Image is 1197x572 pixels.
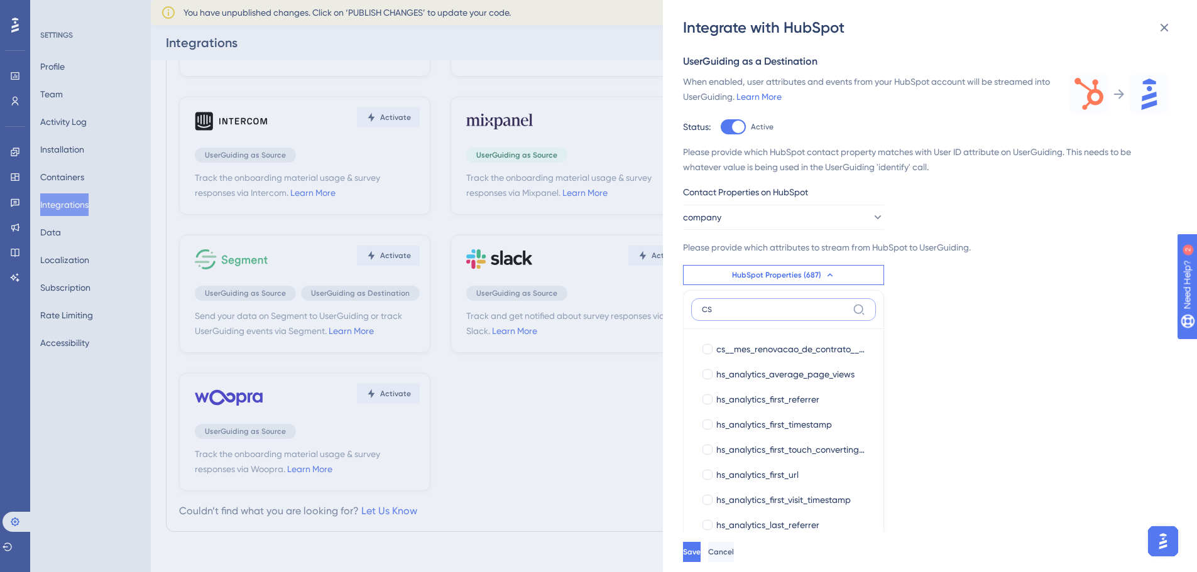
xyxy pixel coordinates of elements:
[683,547,701,557] span: Save
[716,492,851,507] span: hs_analytics_first_visit_timestamp
[732,270,821,280] span: HubSpot Properties (687)
[716,367,855,382] span: hs_analytics_average_page_views
[708,542,734,562] button: Cancel
[683,205,884,230] button: company
[751,122,773,132] span: Active
[683,119,711,134] div: Status:
[702,305,848,315] input: Type the value
[1144,522,1182,560] iframe: UserGuiding AI Assistant Launcher
[683,210,721,225] span: company
[30,3,79,18] span: Need Help?
[716,442,866,457] span: hs_analytics_first_touch_converting_campaign
[87,6,91,16] div: 2
[683,74,1054,104] div: When enabled, user attributes and events from your HubSpot account will be streamed into UserGuid...
[716,392,819,407] span: hs_analytics_first_referrer
[716,417,832,432] span: hs_analytics_first_timestamp
[683,18,1179,38] div: Integrate with HubSpot
[736,92,782,102] a: Learn More
[716,517,819,532] span: hs_analytics_last_referrer
[716,467,799,482] span: hs_analytics_first_url
[683,542,701,562] button: Save
[683,265,884,285] button: HubSpot Properties (687)
[683,185,808,200] span: Contact Properties on HubSpot
[683,240,1169,255] div: Please provide which attributes to stream from HubSpot to UserGuiding.
[716,342,866,357] span: cs__mes_renovacao_de_contrato__sempre_colocar_o_12o_mes_
[683,144,1169,175] div: Please provide which HubSpot contact property matches with User ID attribute on UserGuiding. This...
[708,547,734,557] span: Cancel
[683,54,1169,69] div: UserGuiding as a Destination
